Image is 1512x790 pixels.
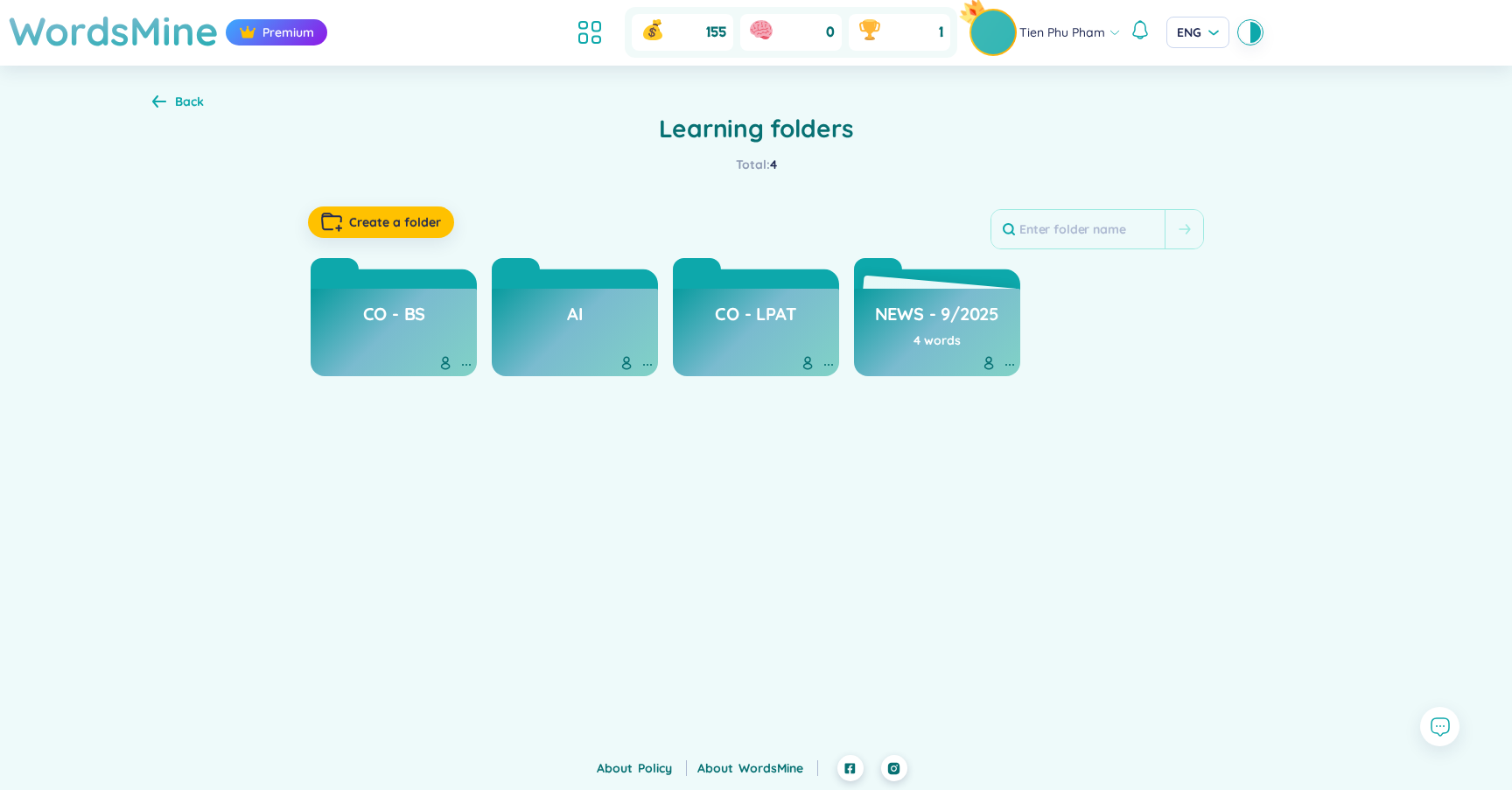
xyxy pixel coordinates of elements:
[875,297,999,331] a: News - 9/2025
[1019,23,1105,42] span: Tien Phu Pham
[715,302,796,335] h3: Co - LPAT
[363,297,426,331] a: CO - BS
[913,331,961,350] div: 4 words
[239,24,256,41] img: crown icon
[349,213,441,231] span: Create a folder
[991,210,1165,248] input: Enter folder name
[875,302,999,335] h3: News - 9/2025
[308,113,1204,144] h2: Learning folders
[826,23,835,42] span: 0
[152,95,204,111] a: Back
[308,206,454,238] button: Create a folder
[567,302,584,335] h3: AI
[738,760,818,776] a: WordsMine
[770,157,777,172] span: 4
[1177,24,1219,41] span: ENG
[939,23,943,42] span: 1
[971,10,1019,54] a: avatarpro
[597,759,687,778] div: About
[175,92,204,111] div: Back
[226,19,327,45] div: Premium
[715,297,796,331] a: Co - LPAT
[363,302,426,335] h3: CO - BS
[697,759,818,778] div: About
[706,23,726,42] span: 155
[736,157,770,172] span: Total :
[971,10,1015,54] img: avatar
[638,760,687,776] a: Policy
[567,297,584,331] a: AI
